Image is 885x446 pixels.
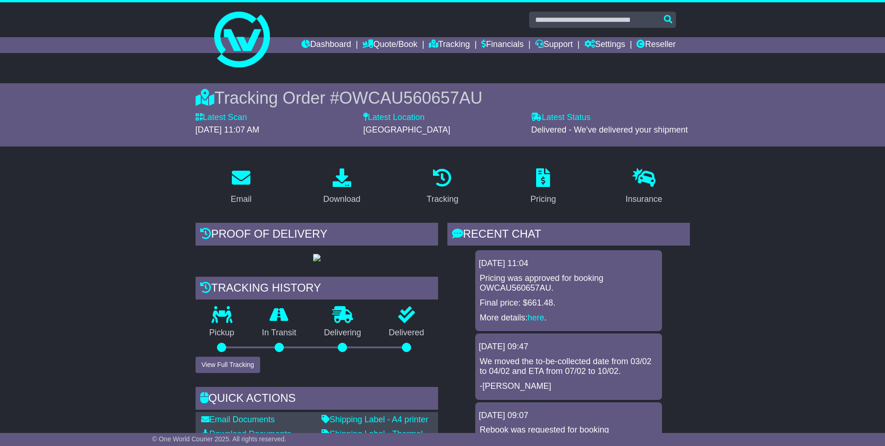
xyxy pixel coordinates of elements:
[480,357,657,377] p: We moved the to-be-collected date from 03/02 to 04/02 and ETA from 07/02 to 10/02.
[196,387,438,412] div: Quick Actions
[420,165,464,209] a: Tracking
[362,37,417,53] a: Quote/Book
[317,165,367,209] a: Download
[152,435,287,443] span: © One World Courier 2025. All rights reserved.
[196,357,260,373] button: View Full Tracking
[196,113,247,123] label: Latest Scan
[479,259,658,269] div: [DATE] 11:04
[480,313,657,323] p: More details: .
[531,113,590,123] label: Latest Status
[479,411,658,421] div: [DATE] 09:07
[363,125,450,134] span: [GEOGRAPHIC_DATA]
[426,193,458,206] div: Tracking
[313,254,321,261] img: GetPodImage
[531,125,688,134] span: Delivered - We've delivered your shipment
[620,165,669,209] a: Insurance
[248,328,310,338] p: In Transit
[480,298,657,308] p: Final price: $661.48.
[339,88,482,107] span: OWCAU560657AU
[302,37,351,53] a: Dashboard
[481,37,524,53] a: Financials
[584,37,625,53] a: Settings
[196,328,249,338] p: Pickup
[321,415,428,424] a: Shipping Label - A4 printer
[230,193,251,206] div: Email
[196,88,690,108] div: Tracking Order #
[429,37,470,53] a: Tracking
[323,193,361,206] div: Download
[196,125,260,134] span: [DATE] 11:07 AM
[363,113,425,123] label: Latest Location
[196,223,438,248] div: Proof of Delivery
[224,165,257,209] a: Email
[480,273,657,293] p: Pricing was approved for booking OWCAU560657AU.
[479,342,658,352] div: [DATE] 09:47
[626,193,662,206] div: Insurance
[201,429,291,439] a: Download Documents
[310,328,375,338] p: Delivering
[636,37,675,53] a: Reseller
[528,313,544,322] a: here
[535,37,573,53] a: Support
[447,223,690,248] div: RECENT CHAT
[524,165,562,209] a: Pricing
[196,277,438,302] div: Tracking history
[531,193,556,206] div: Pricing
[480,381,657,392] p: -[PERSON_NAME]
[375,328,438,338] p: Delivered
[201,415,275,424] a: Email Documents
[480,425,657,445] p: Rebook was requested for booking OWCAU560657AU .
